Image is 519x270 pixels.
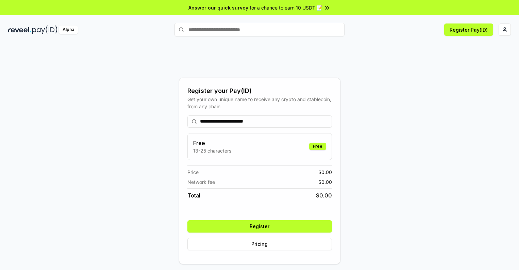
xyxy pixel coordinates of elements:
[187,191,200,200] span: Total
[318,169,332,176] span: $ 0.00
[316,191,332,200] span: $ 0.00
[187,96,332,110] div: Get your own unique name to receive any crypto and stablecoin, from any chain
[318,178,332,186] span: $ 0.00
[187,178,215,186] span: Network fee
[187,238,332,250] button: Pricing
[193,139,231,147] h3: Free
[250,4,322,11] span: for a chance to earn 10 USDT 📝
[309,143,326,150] div: Free
[32,26,57,34] img: pay_id
[187,220,332,233] button: Register
[188,4,248,11] span: Answer our quick survey
[187,86,332,96] div: Register your Pay(ID)
[8,26,31,34] img: reveel_dark
[187,169,199,176] span: Price
[59,26,78,34] div: Alpha
[444,23,493,36] button: Register Pay(ID)
[193,147,231,154] p: 13-25 characters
